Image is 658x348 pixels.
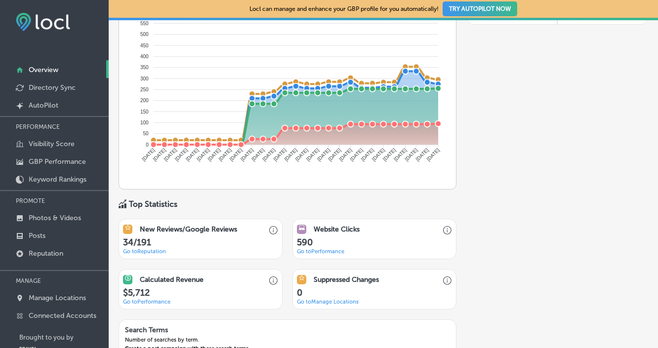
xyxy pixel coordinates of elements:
[119,337,256,346] div: Number of searches by term.
[19,334,109,341] p: Brought to you by
[163,147,178,162] tspan: [DATE]
[140,32,149,37] tspan: 500
[297,299,359,305] a: Go toManage Locations
[123,287,278,298] h1: $ 5,712
[129,199,177,209] div: Top Statistics
[174,147,189,162] tspan: [DATE]
[393,147,408,162] tspan: [DATE]
[261,147,276,162] tspan: [DATE]
[140,65,149,70] tspan: 350
[29,232,45,240] p: Posts
[123,299,170,305] a: Go toPerformance
[185,147,200,162] tspan: [DATE]
[294,147,309,162] tspan: [DATE]
[29,157,86,166] p: GBP Performance
[284,147,298,162] tspan: [DATE]
[338,147,353,162] tspan: [DATE]
[29,294,86,302] p: Manage Locations
[119,320,256,337] h3: Search Terms
[29,214,81,222] p: Photos & Videos
[140,275,204,284] h3: Calculated Revenue
[404,147,418,162] tspan: [DATE]
[146,142,149,148] tspan: 0
[443,1,517,16] button: TRY AUTOPILOT NOW
[140,76,149,81] tspan: 300
[29,83,76,92] p: Directory Sync
[206,147,221,162] tspan: [DATE]
[140,54,149,59] tspan: 400
[272,147,287,162] tspan: [DATE]
[297,287,452,298] h1: 0
[29,140,75,148] p: Visibility Score
[29,249,63,258] p: Reputation
[316,147,331,162] tspan: [DATE]
[140,87,149,92] tspan: 250
[152,147,167,162] tspan: [DATE]
[314,275,379,284] h3: Suppressed Changes
[140,225,237,233] h3: New Reviews/Google Reviews
[297,248,344,255] a: Go toPerformance
[141,147,156,162] tspan: [DATE]
[123,237,278,248] h1: 34/191
[240,147,254,162] tspan: [DATE]
[426,147,441,162] tspan: [DATE]
[29,66,58,74] p: Overview
[327,147,342,162] tspan: [DATE]
[415,147,430,162] tspan: [DATE]
[140,43,149,48] tspan: 450
[305,147,320,162] tspan: [DATE]
[29,175,86,184] p: Keyword Rankings
[140,120,149,125] tspan: 100
[123,248,166,255] a: Go toReputation
[382,147,397,162] tspan: [DATE]
[29,311,96,320] p: Connected Accounts
[140,21,149,26] tspan: 550
[314,225,360,233] h3: Website Clicks
[229,147,244,162] tspan: [DATE]
[297,237,452,248] h1: 590
[16,13,70,31] img: fda3e92497d09a02dc62c9cd864e3231.png
[250,147,265,162] tspan: [DATE]
[218,147,233,162] tspan: [DATE]
[371,147,386,162] tspan: [DATE]
[140,109,149,115] tspan: 150
[196,147,210,162] tspan: [DATE]
[360,147,375,162] tspan: [DATE]
[29,101,58,110] p: AutoPilot
[349,147,364,162] tspan: [DATE]
[143,131,149,136] tspan: 50
[140,98,149,103] tspan: 200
